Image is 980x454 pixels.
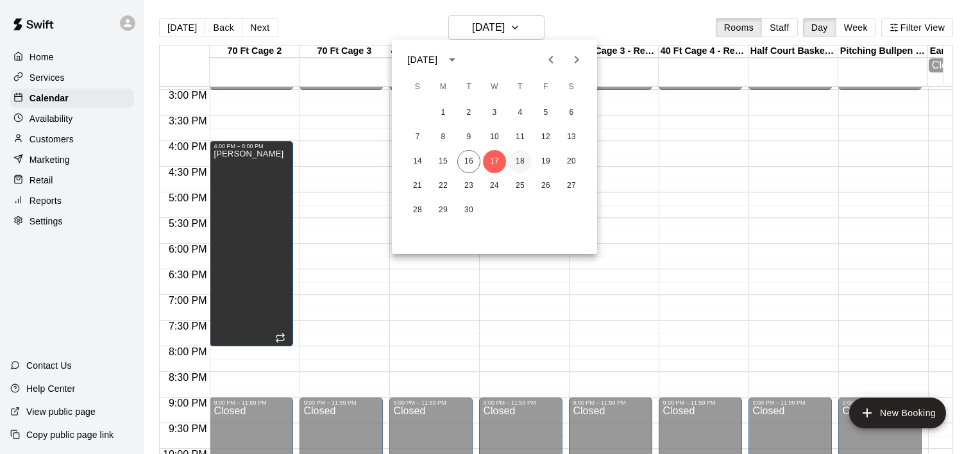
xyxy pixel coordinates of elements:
button: 13 [560,126,583,149]
button: Previous month [538,47,564,72]
button: 22 [432,174,455,198]
button: 23 [457,174,480,198]
button: 4 [509,101,532,124]
button: 10 [483,126,506,149]
span: Tuesday [457,74,480,100]
button: 19 [534,150,557,173]
button: 28 [406,199,429,222]
button: 3 [483,101,506,124]
button: 27 [560,174,583,198]
button: 11 [509,126,532,149]
button: 14 [406,150,429,173]
button: Next month [564,47,589,72]
button: 9 [457,126,480,149]
button: 20 [560,150,583,173]
span: Friday [534,74,557,100]
button: 6 [560,101,583,124]
span: Sunday [406,74,429,100]
span: Wednesday [483,74,506,100]
button: 15 [432,150,455,173]
button: 25 [509,174,532,198]
button: 21 [406,174,429,198]
button: 2 [457,101,480,124]
span: Thursday [509,74,532,100]
button: 1 [432,101,455,124]
button: 26 [534,174,557,198]
button: 12 [534,126,557,149]
button: 29 [432,199,455,222]
div: [DATE] [407,53,437,67]
span: Saturday [560,74,583,100]
button: 7 [406,126,429,149]
span: Monday [432,74,455,100]
button: 5 [534,101,557,124]
button: 17 [483,150,506,173]
button: calendar view is open, switch to year view [441,49,463,71]
button: 24 [483,174,506,198]
button: 16 [457,150,480,173]
button: 30 [457,199,480,222]
button: 18 [509,150,532,173]
button: 8 [432,126,455,149]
